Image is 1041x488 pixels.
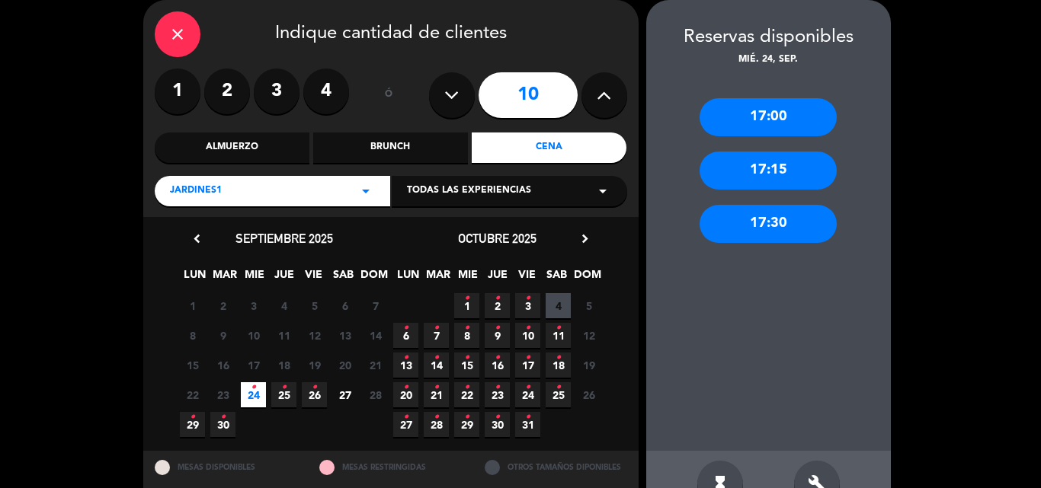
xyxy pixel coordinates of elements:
span: 16 [210,352,235,378]
span: 13 [393,352,418,378]
span: 23 [485,382,510,407]
div: Brunch [313,132,468,163]
span: 14 [424,352,449,378]
div: 17:30 [700,205,837,243]
label: 4 [303,69,349,114]
i: • [434,316,439,340]
span: LUN [182,266,207,291]
span: MIE [242,266,267,291]
i: • [525,346,530,370]
div: Cena [472,132,626,163]
i: • [403,316,408,340]
span: 3 [241,293,266,318]
span: 10 [241,323,266,348]
span: 18 [271,352,296,378]
span: 24 [515,382,540,407]
span: 2 [485,293,510,318]
span: DOM [574,266,599,291]
span: 10 [515,323,540,348]
span: MIE [455,266,480,291]
span: 25 [271,382,296,407]
i: • [434,375,439,400]
span: 15 [180,352,205,378]
div: Indique cantidad de clientes [155,11,627,57]
span: SAB [544,266,569,291]
i: • [464,286,469,311]
span: JUE [271,266,296,291]
span: 9 [485,323,510,348]
span: 26 [302,382,327,407]
label: 1 [155,69,200,114]
span: 29 [454,412,479,437]
div: OTROS TAMAÑOS DIPONIBLES [473,451,639,483]
i: • [464,316,469,340]
i: • [281,375,287,400]
span: LUN [396,266,421,291]
span: 31 [515,412,540,437]
span: MAR [212,266,237,291]
i: • [403,375,408,400]
span: Jardines1 [170,183,222,199]
span: 4 [271,293,296,318]
i: chevron_right [577,231,593,247]
span: DOM [360,266,386,291]
span: 9 [210,323,235,348]
span: SAB [331,266,356,291]
span: 19 [302,352,327,378]
span: 20 [393,382,418,407]
span: 22 [454,382,479,407]
span: VIE [301,266,326,291]
span: 17 [241,352,266,378]
i: • [464,375,469,400]
div: 17:15 [700,152,837,190]
span: 7 [424,323,449,348]
span: 30 [210,412,235,437]
i: chevron_left [189,231,205,247]
div: ó [364,69,414,122]
span: 29 [180,412,205,437]
span: 16 [485,352,510,378]
i: • [525,405,530,429]
span: 12 [302,323,327,348]
span: 6 [393,323,418,348]
i: • [525,316,530,340]
span: 12 [576,323,601,348]
span: 5 [302,293,327,318]
span: 6 [332,293,357,318]
div: 17:00 [700,98,837,136]
i: • [190,405,195,429]
label: 2 [204,69,250,114]
span: 25 [546,382,571,407]
span: 4 [546,293,571,318]
i: • [495,375,500,400]
span: JUE [485,266,510,291]
span: VIE [514,266,540,291]
div: mié. 24, sep. [646,53,891,68]
span: 5 [576,293,601,318]
span: 24 [241,382,266,407]
span: 1 [454,293,479,318]
i: • [495,286,500,311]
span: 28 [424,412,449,437]
label: 3 [254,69,299,114]
i: • [434,346,439,370]
span: 21 [424,382,449,407]
i: • [525,286,530,311]
span: Todas las experiencias [407,183,531,199]
span: 27 [393,412,418,437]
i: • [312,375,317,400]
span: 8 [454,323,479,348]
span: 30 [485,412,510,437]
div: MESAS DISPONIBLES [143,451,309,483]
span: 8 [180,323,205,348]
span: 14 [363,323,388,348]
i: arrow_drop_down [357,182,375,200]
i: • [251,375,256,400]
span: 1 [180,293,205,318]
i: • [495,316,500,340]
span: 26 [576,382,601,407]
i: • [403,346,408,370]
span: 17 [515,352,540,378]
i: • [525,375,530,400]
span: 23 [210,382,235,407]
